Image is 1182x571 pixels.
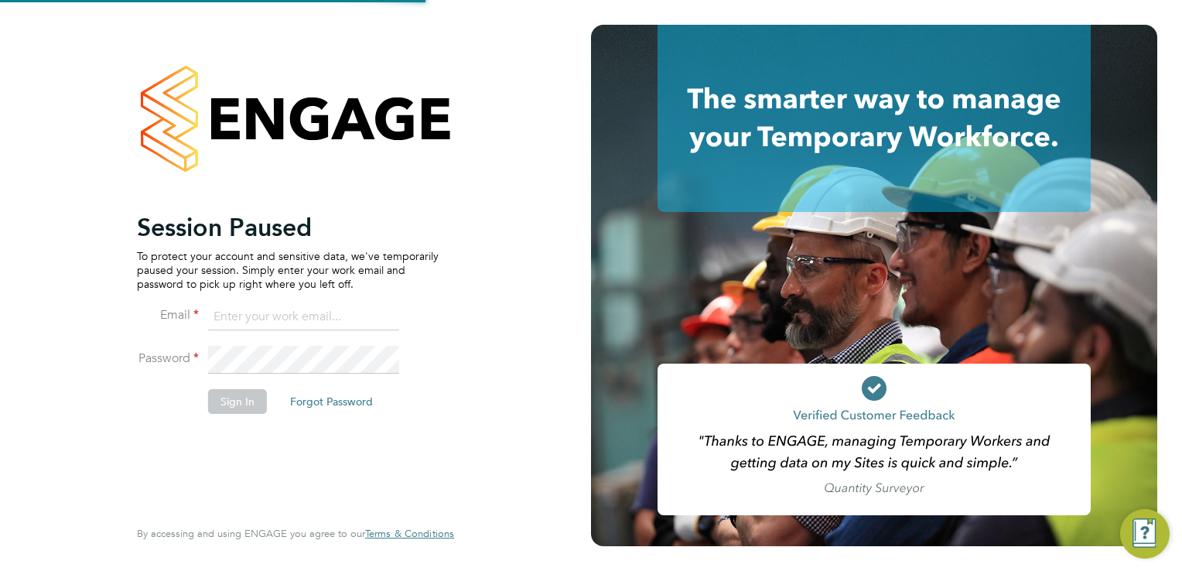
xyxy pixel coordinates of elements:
h2: Session Paused [137,212,439,243]
input: Enter your work email... [208,303,399,331]
span: Terms & Conditions [365,527,454,540]
button: Engage Resource Center [1120,509,1170,559]
button: Forgot Password [278,389,385,414]
button: Sign In [208,389,267,414]
label: Password [137,350,199,367]
a: Terms & Conditions [365,528,454,540]
label: Email [137,307,199,323]
p: To protect your account and sensitive data, we've temporarily paused your session. Simply enter y... [137,249,439,292]
span: By accessing and using ENGAGE you agree to our [137,527,454,540]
